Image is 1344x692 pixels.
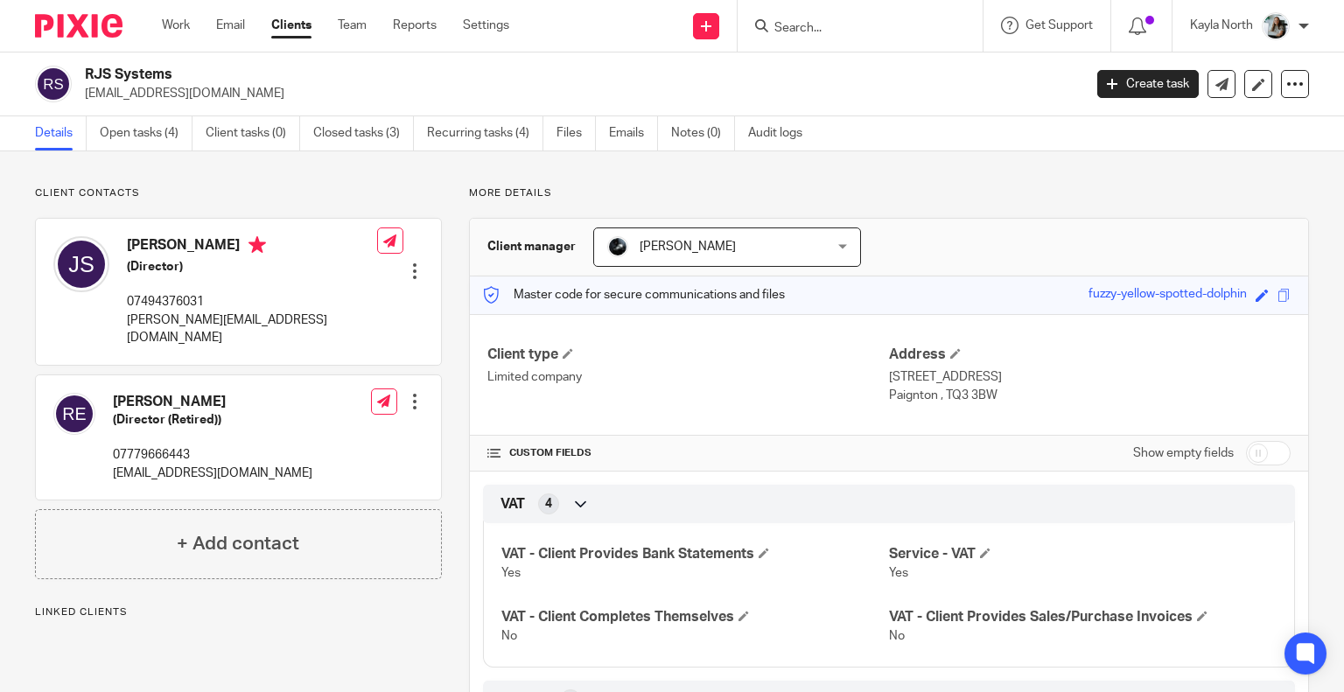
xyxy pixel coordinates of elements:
a: Settings [463,17,509,34]
h4: CUSTOM FIELDS [487,446,889,460]
img: svg%3E [53,393,95,435]
h4: VAT - Client Provides Sales/Purchase Invoices [889,608,1277,626]
span: No [501,630,517,642]
p: Paignton , TQ3 3BW [889,387,1291,404]
img: Profile%20Photo.png [1262,12,1290,40]
a: Closed tasks (3) [313,116,414,150]
h4: Address [889,346,1291,364]
a: Work [162,17,190,34]
img: svg%3E [35,66,72,102]
label: Show empty fields [1133,444,1234,462]
h4: Client type [487,346,889,364]
p: Master code for secure communications and files [483,286,785,304]
a: Client tasks (0) [206,116,300,150]
p: [EMAIL_ADDRESS][DOMAIN_NAME] [113,465,312,482]
span: Get Support [1025,19,1093,31]
a: Email [216,17,245,34]
p: [STREET_ADDRESS] [889,368,1291,386]
p: Kayla North [1190,17,1253,34]
h2: RJS Systems [85,66,874,84]
a: Clients [271,17,311,34]
a: Emails [609,116,658,150]
h4: VAT - Client Provides Bank Statements [501,545,889,563]
h5: (Director (Retired)) [113,411,312,429]
span: 4 [545,495,552,513]
input: Search [773,21,930,37]
a: Open tasks (4) [100,116,192,150]
h5: (Director) [127,258,377,276]
span: Yes [889,567,908,579]
img: Pixie [35,14,122,38]
p: [EMAIL_ADDRESS][DOMAIN_NAME] [85,85,1071,102]
p: More details [469,186,1309,200]
span: Yes [501,567,521,579]
h4: + Add contact [177,530,299,557]
img: svg%3E [53,236,109,292]
a: Audit logs [748,116,815,150]
p: Limited company [487,368,889,386]
div: fuzzy-yellow-spotted-dolphin [1088,285,1247,305]
span: [PERSON_NAME] [640,241,736,253]
p: [PERSON_NAME][EMAIL_ADDRESS][DOMAIN_NAME] [127,311,377,347]
p: Linked clients [35,605,442,619]
a: Recurring tasks (4) [427,116,543,150]
i: Primary [248,236,266,254]
a: Notes (0) [671,116,735,150]
img: 1000002122.jpg [607,236,628,257]
h3: Client manager [487,238,576,255]
p: 07494376031 [127,293,377,311]
span: No [889,630,905,642]
a: Details [35,116,87,150]
a: Files [556,116,596,150]
a: Reports [393,17,437,34]
h4: [PERSON_NAME] [127,236,377,258]
a: Create task [1097,70,1199,98]
h4: Service - VAT [889,545,1277,563]
span: VAT [500,495,525,514]
h4: [PERSON_NAME] [113,393,312,411]
a: Team [338,17,367,34]
p: 07779666443 [113,446,312,464]
h4: VAT - Client Completes Themselves [501,608,889,626]
p: Client contacts [35,186,442,200]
